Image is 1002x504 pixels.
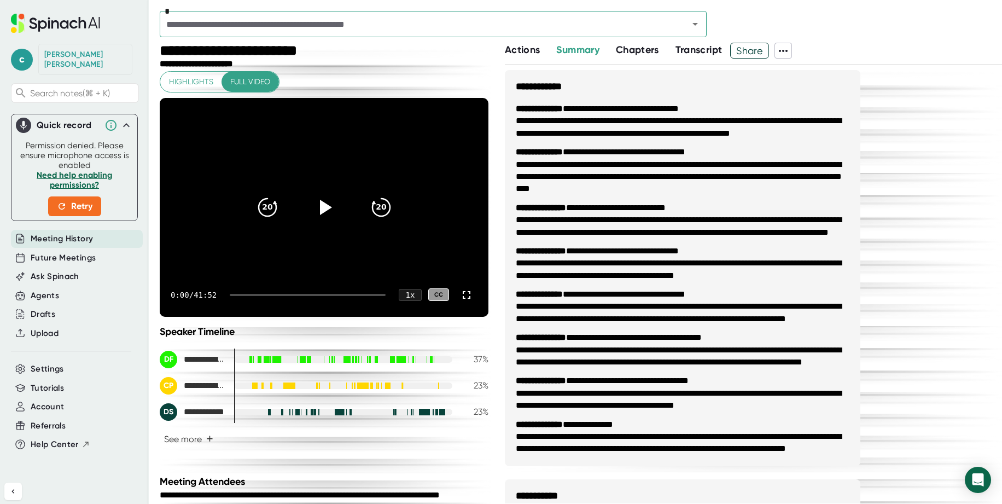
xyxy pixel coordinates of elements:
[160,403,225,421] div: Dan Sullivan
[160,377,177,395] div: CP
[160,72,222,92] button: Highlights
[731,41,768,60] span: Share
[505,43,540,57] button: Actions
[31,252,96,264] button: Future Meetings
[31,327,59,340] button: Upload
[31,438,90,451] button: Help Center
[399,289,422,301] div: 1 x
[31,233,93,245] button: Meeting History
[31,289,59,302] button: Agents
[11,49,33,71] span: c
[461,407,488,417] div: 23 %
[31,438,79,451] span: Help Center
[675,43,723,57] button: Transcript
[30,88,136,99] span: Search notes (⌘ + K)
[31,420,66,432] button: Referrals
[31,363,64,375] button: Settings
[556,43,599,57] button: Summary
[160,377,225,395] div: Carl Pfeiffer
[616,44,659,56] span: Chapters
[169,75,213,89] span: Highlights
[730,43,769,59] button: Share
[171,291,217,299] div: 0:00 / 41:52
[461,380,488,391] div: 23 %
[57,200,92,213] span: Retry
[48,196,101,216] button: Retry
[675,44,723,56] span: Transcript
[44,50,126,69] div: Carl Pfeiffer
[31,308,55,321] button: Drafts
[428,288,449,301] div: CC
[222,72,279,92] button: Full video
[4,483,22,500] button: Collapse sidebar
[461,354,488,364] div: 37 %
[206,435,213,443] span: +
[230,75,270,89] span: Full video
[16,114,133,136] div: Quick record
[160,326,488,338] div: Speaker Timeline
[31,270,79,283] button: Ask Spinach
[556,44,599,56] span: Summary
[160,476,491,488] div: Meeting Attendees
[688,16,703,32] button: Open
[37,120,99,131] div: Quick record
[160,351,177,368] div: DF
[18,141,131,216] div: Permission denied. Please ensure microphone access is enabled
[616,43,659,57] button: Chapters
[160,351,225,368] div: Doug Finefrock
[31,382,64,395] button: Tutorials
[160,403,177,421] div: DS
[965,467,991,493] div: Open Intercom Messenger
[31,401,64,413] button: Account
[37,170,112,190] a: Need help enabling permissions?
[505,44,540,56] span: Actions
[160,430,218,449] button: See more+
